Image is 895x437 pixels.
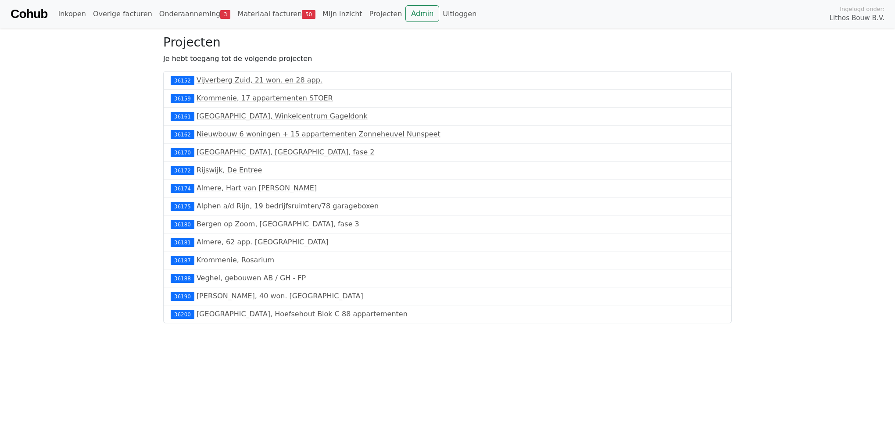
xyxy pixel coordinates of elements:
div: 36172 [171,166,194,175]
div: 36190 [171,292,194,301]
a: Almere, 62 app. [GEOGRAPHIC_DATA] [197,238,329,246]
span: 50 [302,10,315,19]
a: Admin [405,5,439,22]
a: Alphen a/d Rijn, 19 bedrijfsruimten/78 garageboxen [197,202,379,210]
h3: Projecten [163,35,732,50]
a: Cohub [11,4,47,25]
div: 36187 [171,256,194,265]
div: 36170 [171,148,194,157]
a: Uitloggen [439,5,480,23]
div: 36181 [171,238,194,247]
a: Almere, Hart van [PERSON_NAME] [197,184,317,192]
a: Vijverberg Zuid, 21 won. en 28 app. [197,76,322,84]
div: 36162 [171,130,194,139]
a: [PERSON_NAME], 40 won. [GEOGRAPHIC_DATA] [197,292,363,300]
a: Mijn inzicht [319,5,366,23]
div: 36159 [171,94,194,103]
a: Bergen op Zoom, [GEOGRAPHIC_DATA], fase 3 [197,220,359,228]
a: Krommenie, Rosarium [197,256,274,264]
p: Je hebt toegang tot de volgende projecten [163,54,732,64]
span: 3 [220,10,230,19]
a: Materiaal facturen50 [234,5,319,23]
span: Ingelogd onder: [840,5,884,13]
div: 36188 [171,274,194,283]
div: 36152 [171,76,194,85]
a: [GEOGRAPHIC_DATA], Hoefsehout Blok C 88 appartementen [197,310,408,318]
a: Veghel, gebouwen AB / GH - FP [197,274,306,282]
a: Inkopen [54,5,89,23]
a: Projecten [366,5,406,23]
a: [GEOGRAPHIC_DATA], Winkelcentrum Gageldonk [197,112,368,120]
div: 36200 [171,310,194,319]
div: 36174 [171,184,194,193]
div: 36161 [171,112,194,121]
span: Lithos Bouw B.V. [830,13,884,23]
a: Onderaanneming3 [156,5,234,23]
div: 36180 [171,220,194,229]
a: Nieuwbouw 6 woningen + 15 appartementen Zonneheuvel Nunspeet [197,130,440,138]
a: Rijswijk, De Entree [197,166,262,174]
a: Overige facturen [89,5,156,23]
a: [GEOGRAPHIC_DATA], [GEOGRAPHIC_DATA], fase 2 [197,148,375,156]
a: Krommenie, 17 appartementen STOER [197,94,333,102]
div: 36175 [171,202,194,211]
